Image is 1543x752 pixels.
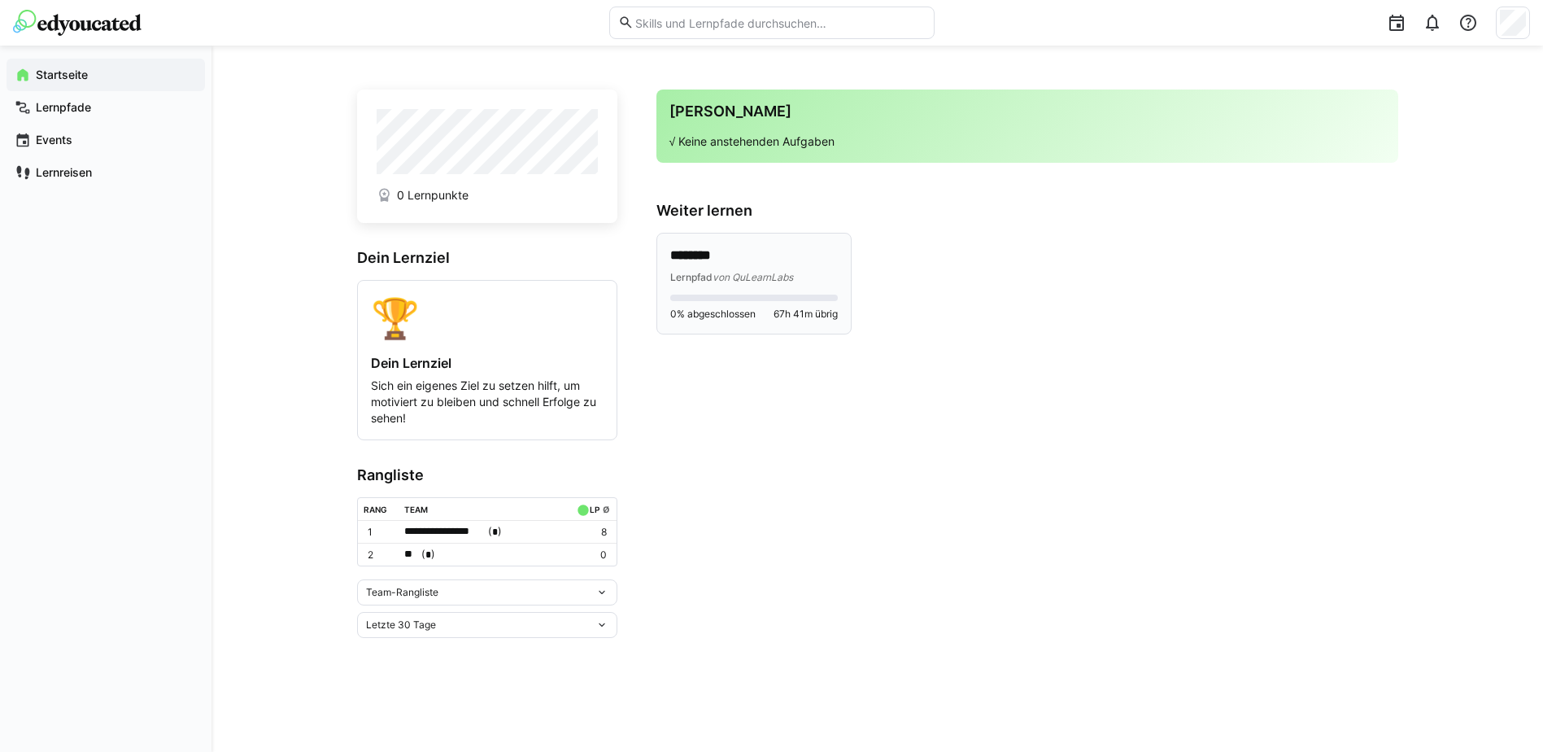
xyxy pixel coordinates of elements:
[357,466,617,484] h3: Rangliste
[656,202,1398,220] h3: Weiter lernen
[368,526,392,539] p: 1
[368,549,392,562] p: 2
[573,549,606,562] p: 0
[366,619,436,632] span: Letzte 30 Tage
[371,378,604,426] p: Sich ein eigenes Ziel zu setzen hilft, um motiviert zu bleiben und schnell Erfolge zu sehen!
[603,501,610,515] a: ø
[590,505,599,514] div: LP
[634,15,925,30] input: Skills und Lernpfade durchsuchen…
[404,505,428,514] div: Team
[488,523,502,540] span: ( )
[573,526,606,539] p: 8
[364,505,387,514] div: Rang
[670,308,756,321] span: 0% abgeschlossen
[670,271,713,283] span: Lernpfad
[774,308,838,321] span: 67h 41m übrig
[357,249,617,267] h3: Dein Lernziel
[397,187,469,203] span: 0 Lernpunkte
[371,294,604,342] div: 🏆
[421,546,435,563] span: ( )
[366,586,438,599] span: Team-Rangliste
[669,133,1385,150] p: √ Keine anstehenden Aufgaben
[371,355,604,371] h4: Dein Lernziel
[713,271,793,283] span: von QuLearnLabs
[669,103,1385,120] h3: [PERSON_NAME]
